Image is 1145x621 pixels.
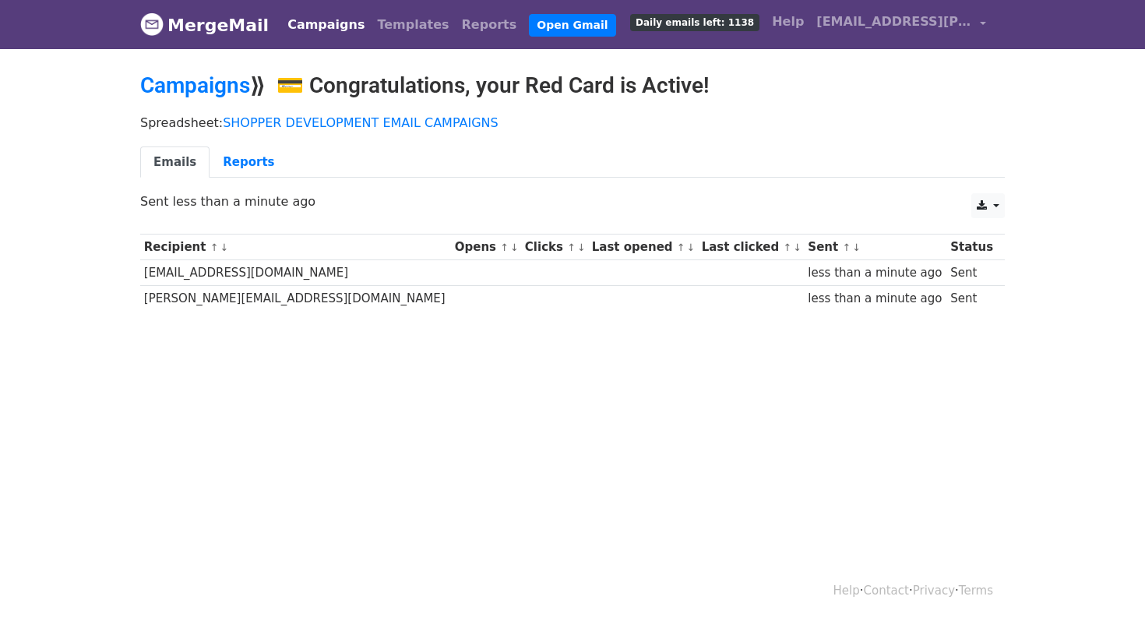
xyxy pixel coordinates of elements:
a: Emails [140,146,210,178]
a: Reports [210,146,287,178]
a: Campaigns [140,72,250,98]
a: ↑ [677,242,685,253]
h2: ⟫ 💳 Congratulations, your Red Card is Active! [140,72,1005,99]
a: Open Gmail [529,14,615,37]
a: ↓ [687,242,696,253]
a: ↑ [842,242,851,253]
p: Sent less than a minute ago [140,193,1005,210]
a: ↓ [852,242,861,253]
a: Contact [864,584,909,598]
td: Sent [946,286,997,312]
span: [EMAIL_ADDRESS][PERSON_NAME][DOMAIN_NAME] [816,12,972,31]
div: less than a minute ago [808,264,942,282]
th: Sent [805,235,947,260]
th: Recipient [140,235,451,260]
td: [PERSON_NAME][EMAIL_ADDRESS][DOMAIN_NAME] [140,286,451,312]
a: MergeMail [140,9,269,41]
a: ↑ [210,242,219,253]
a: ↑ [567,242,576,253]
td: [EMAIL_ADDRESS][DOMAIN_NAME] [140,260,451,286]
a: ↓ [793,242,801,253]
a: ↑ [783,242,791,253]
th: Last opened [588,235,698,260]
a: Templates [371,9,455,41]
a: ↓ [577,242,586,253]
th: Status [946,235,997,260]
a: Terms [959,584,993,598]
a: ↑ [500,242,509,253]
span: Daily emails left: 1138 [630,14,759,31]
a: Reports [456,9,523,41]
a: Campaigns [281,9,371,41]
div: less than a minute ago [808,290,942,308]
img: MergeMail logo [140,12,164,36]
th: Opens [451,235,521,260]
a: Help [833,584,860,598]
a: Help [766,6,810,37]
p: Spreadsheet: [140,115,1005,131]
th: Clicks [521,235,588,260]
th: Last clicked [698,235,805,260]
a: ↓ [220,242,228,253]
a: SHOPPER DEVELOPMENT EMAIL CAMPAIGNS [223,115,499,130]
a: Daily emails left: 1138 [624,6,766,37]
a: [EMAIL_ADDRESS][PERSON_NAME][DOMAIN_NAME] [810,6,992,43]
a: Privacy [913,584,955,598]
a: ↓ [510,242,519,253]
td: Sent [946,260,997,286]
